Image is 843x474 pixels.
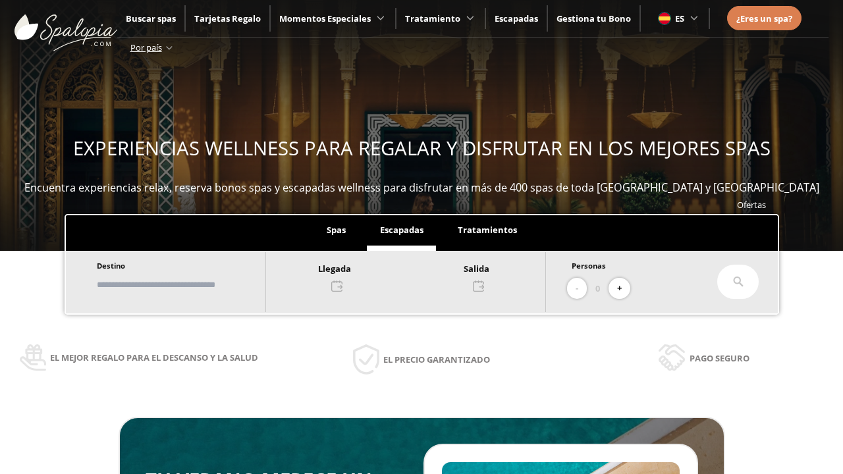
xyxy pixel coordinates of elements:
a: Gestiona tu Bono [557,13,631,24]
span: Por país [130,41,162,53]
span: 0 [595,281,600,296]
span: Pago seguro [690,351,749,365]
span: Destino [97,261,125,271]
a: Ofertas [737,199,766,211]
a: Buscar spas [126,13,176,24]
span: Tratamientos [458,224,517,236]
span: Spas [327,224,346,236]
a: Escapadas [495,13,538,24]
button: - [567,278,587,300]
img: ImgLogoSpalopia.BvClDcEz.svg [14,1,117,51]
span: EXPERIENCIAS WELLNESS PARA REGALAR Y DISFRUTAR EN LOS MEJORES SPAS [73,135,771,161]
span: El precio garantizado [383,352,490,367]
button: + [609,278,630,300]
span: El mejor regalo para el descanso y la salud [50,350,258,365]
span: ¿Eres un spa? [736,13,792,24]
span: Encuentra experiencias relax, reserva bonos spas y escapadas wellness para disfrutar en más de 40... [24,180,819,195]
span: Escapadas [380,224,423,236]
span: Personas [572,261,606,271]
a: ¿Eres un spa? [736,11,792,26]
a: Tarjetas Regalo [194,13,261,24]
